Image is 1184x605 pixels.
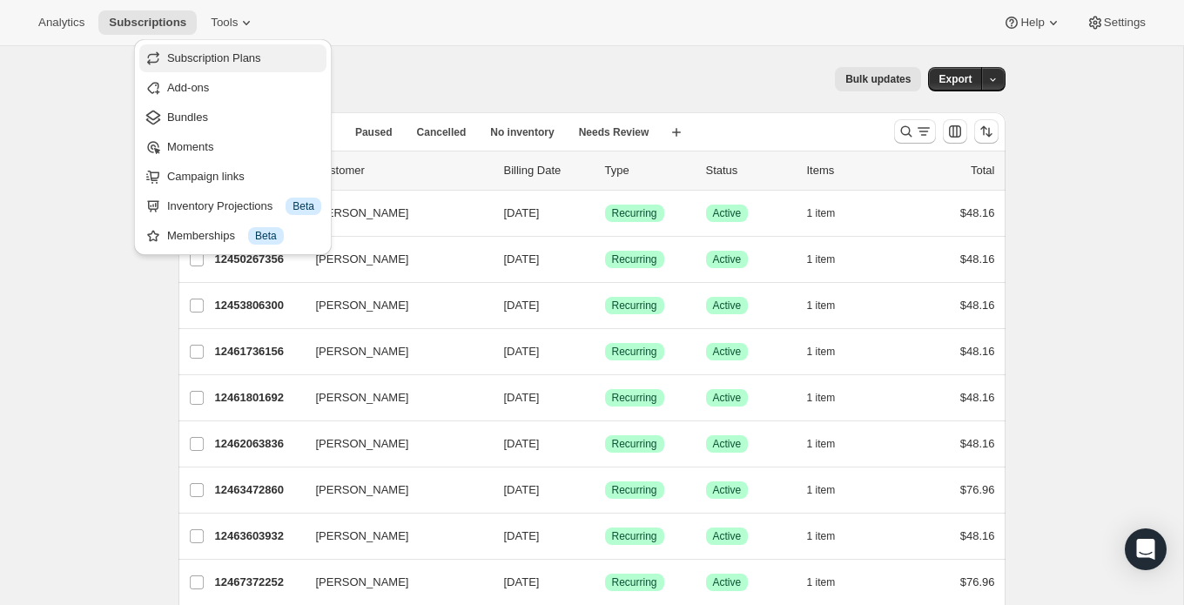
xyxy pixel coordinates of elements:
[960,391,995,404] span: $48.16
[612,345,657,359] span: Recurring
[807,478,855,502] button: 1 item
[215,389,302,407] p: 12461801692
[139,222,326,250] button: Memberships
[167,111,208,124] span: Bundles
[713,575,742,589] span: Active
[807,299,836,313] span: 1 item
[713,299,742,313] span: Active
[316,205,409,222] span: [PERSON_NAME]
[960,206,995,219] span: $48.16
[215,293,995,318] div: 12453806300[PERSON_NAME][DATE]SuccessRecurringSuccessActive1 item$48.16
[579,125,649,139] span: Needs Review
[316,481,409,499] span: [PERSON_NAME]
[960,575,995,588] span: $76.96
[316,297,409,314] span: [PERSON_NAME]
[139,44,326,72] button: Subscription Plans
[139,104,326,131] button: Bundles
[835,67,921,91] button: Bulk updates
[306,522,480,550] button: [PERSON_NAME]
[807,570,855,595] button: 1 item
[215,574,302,591] p: 12467372252
[139,163,326,191] button: Campaign links
[504,437,540,450] span: [DATE]
[215,247,995,272] div: 12450267356[PERSON_NAME][DATE]SuccessRecurringSuccessActive1 item$48.16
[504,252,540,266] span: [DATE]
[706,162,793,179] p: Status
[215,528,302,545] p: 12463603932
[807,437,836,451] span: 1 item
[960,345,995,358] span: $48.16
[306,476,480,504] button: [PERSON_NAME]
[713,391,742,405] span: Active
[215,524,995,548] div: 12463603932[PERSON_NAME][DATE]SuccessRecurringSuccessActive1 item$48.16
[417,125,467,139] span: Cancelled
[504,162,591,179] p: Billing Date
[316,435,409,453] span: [PERSON_NAME]
[316,251,409,268] span: [PERSON_NAME]
[807,391,836,405] span: 1 item
[960,252,995,266] span: $48.16
[807,293,855,318] button: 1 item
[200,10,266,35] button: Tools
[807,386,855,410] button: 1 item
[255,229,277,243] span: Beta
[139,192,326,220] button: Inventory Projections
[807,345,836,359] span: 1 item
[894,119,936,144] button: Search and filter results
[938,72,972,86] span: Export
[215,432,995,456] div: 12462063836[PERSON_NAME][DATE]SuccessRecurringSuccessActive1 item$48.16
[612,252,657,266] span: Recurring
[139,133,326,161] button: Moments
[960,529,995,542] span: $48.16
[167,81,209,94] span: Add-ons
[1125,528,1167,570] div: Open Intercom Messenger
[612,206,657,220] span: Recurring
[167,198,321,215] div: Inventory Projections
[293,199,314,213] span: Beta
[960,483,995,496] span: $76.96
[215,481,302,499] p: 12463472860
[316,528,409,545] span: [PERSON_NAME]
[306,568,480,596] button: [PERSON_NAME]
[992,10,1072,35] button: Help
[504,206,540,219] span: [DATE]
[504,529,540,542] span: [DATE]
[807,201,855,225] button: 1 item
[215,570,995,595] div: 12467372252[PERSON_NAME][DATE]SuccessRecurringSuccessActive1 item$76.96
[713,483,742,497] span: Active
[605,162,692,179] div: Type
[807,529,836,543] span: 1 item
[306,384,480,412] button: [PERSON_NAME]
[316,343,409,360] span: [PERSON_NAME]
[215,343,302,360] p: 12461736156
[504,483,540,496] span: [DATE]
[713,252,742,266] span: Active
[215,478,995,502] div: 12463472860[PERSON_NAME][DATE]SuccessRecurringSuccessActive1 item$76.96
[612,391,657,405] span: Recurring
[807,432,855,456] button: 1 item
[807,483,836,497] span: 1 item
[306,430,480,458] button: [PERSON_NAME]
[612,575,657,589] span: Recurring
[306,245,480,273] button: [PERSON_NAME]
[807,206,836,220] span: 1 item
[490,125,554,139] span: No inventory
[960,437,995,450] span: $48.16
[215,297,302,314] p: 12453806300
[807,247,855,272] button: 1 item
[167,140,213,153] span: Moments
[960,299,995,312] span: $48.16
[612,529,657,543] span: Recurring
[612,437,657,451] span: Recurring
[807,339,855,364] button: 1 item
[355,125,393,139] span: Paused
[1076,10,1156,35] button: Settings
[215,435,302,453] p: 12462063836
[807,524,855,548] button: 1 item
[713,437,742,451] span: Active
[139,74,326,102] button: Add-ons
[306,338,480,366] button: [PERSON_NAME]
[167,227,321,245] div: Memberships
[98,10,197,35] button: Subscriptions
[713,206,742,220] span: Active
